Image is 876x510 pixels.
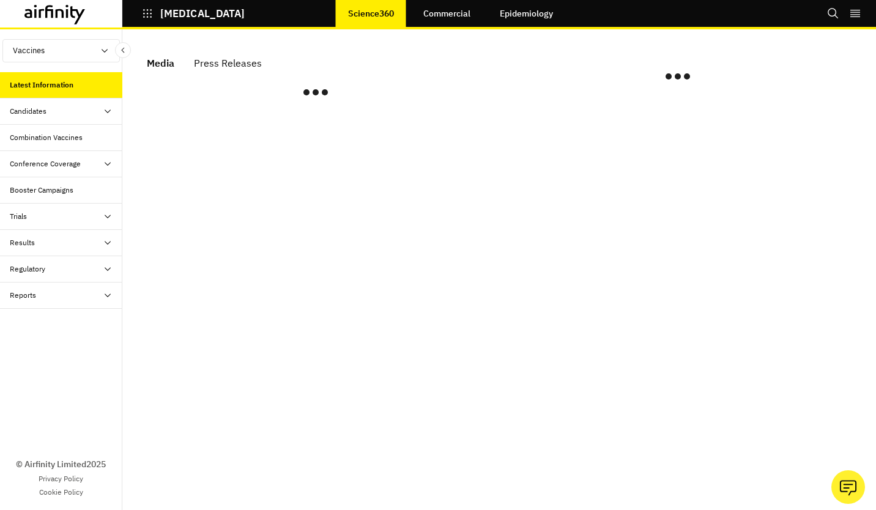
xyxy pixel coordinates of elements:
div: Candidates [10,106,46,117]
div: Trials [10,211,27,222]
a: Privacy Policy [39,473,83,484]
div: Conference Coverage [10,158,81,169]
button: Close Sidebar [115,42,131,58]
div: Media [147,54,174,72]
div: Combination Vaccines [10,132,83,143]
button: [MEDICAL_DATA] [142,3,245,24]
a: Cookie Policy [39,487,83,498]
div: Regulatory [10,264,45,275]
div: Latest Information [10,79,73,91]
p: © Airfinity Limited 2025 [16,458,106,471]
button: Ask our analysts [831,470,865,504]
p: Science360 [348,9,394,18]
div: Booster Campaigns [10,185,73,196]
button: Vaccines [2,39,120,62]
div: Results [10,237,35,248]
p: [MEDICAL_DATA] [160,8,245,19]
div: Press Releases [194,54,262,72]
button: Search [827,3,839,24]
div: Reports [10,290,36,301]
